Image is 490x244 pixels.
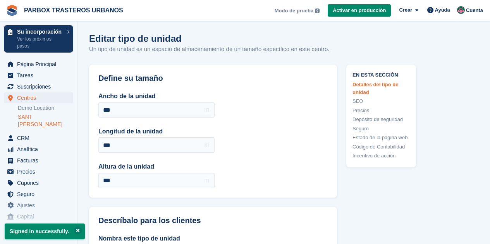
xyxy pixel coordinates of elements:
[352,97,410,105] a: SEO
[5,224,85,239] p: Signed in successfully.
[352,107,410,114] a: Precios
[4,70,73,81] a: menu
[17,166,64,177] span: Precios
[4,144,73,155] a: menu
[18,104,73,112] a: Demo Location
[17,211,64,222] span: Capital
[352,152,410,160] a: Incentivo de acción
[352,71,410,78] span: En esta sección
[17,189,64,200] span: Seguro
[352,125,410,133] a: Seguro
[21,4,126,17] a: PARBOX TRASTEROS URBANOS
[17,59,64,70] span: Página Principal
[4,133,73,143] a: menu
[4,81,73,92] a: menu
[98,162,215,171] label: Altura de la unidad
[98,92,215,101] label: Ancho de la unidad
[466,7,483,14] span: Cuenta
[457,6,465,14] img: Jose Manuel
[17,36,63,49] p: Ver los próximos pasos
[352,81,410,96] a: Detalles del tipo de unidad
[4,59,73,70] a: menu
[6,5,18,16] img: stora-icon-8386f47178a22dfd0bd8f6a31ec36ba5ce8667c1dd55bd0f319d3a0aa187defe.svg
[17,155,64,166] span: Facturas
[89,33,329,44] h1: Editar tipo de unidad
[399,6,412,14] span: Crear
[89,45,329,54] p: Un tipo de unidad es un espacio de almacenamiento de un tamaño específico en este centro.
[17,70,64,81] span: Tareas
[352,134,410,142] a: Estado de la página web
[4,155,73,166] a: menu
[4,211,73,222] a: menu
[17,200,64,211] span: Ajustes
[17,133,64,143] span: CRM
[98,234,328,243] label: Nombra este tipo de unidad
[435,6,450,14] span: Ayuda
[18,113,73,128] a: SANT [PERSON_NAME]
[17,92,64,103] span: Centros
[17,144,64,155] span: Analítica
[98,127,215,136] label: Longitud de la unidad
[98,74,328,83] h2: Define su tamaño
[275,7,313,15] span: Modo de prueba
[4,189,73,200] a: menu
[4,92,73,103] a: menu
[328,4,391,17] a: Activar en producción
[333,7,386,14] span: Activar en producción
[4,200,73,211] a: menu
[17,81,64,92] span: Suscripciones
[352,143,410,151] a: Código de Contabilidad
[4,166,73,177] a: menu
[315,9,320,13] img: icon-info-grey-7440780725fd019a000dd9b08b2336e03edf1995a4989e88bcd33f0948082b44.svg
[98,216,328,225] h2: Descríbalo para los clientes
[352,116,410,123] a: Depósito de seguridad
[17,29,63,34] p: Su incorporación
[4,177,73,188] a: menu
[17,177,64,188] span: Cupones
[4,25,73,53] a: Su incorporación Ver los próximos pasos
